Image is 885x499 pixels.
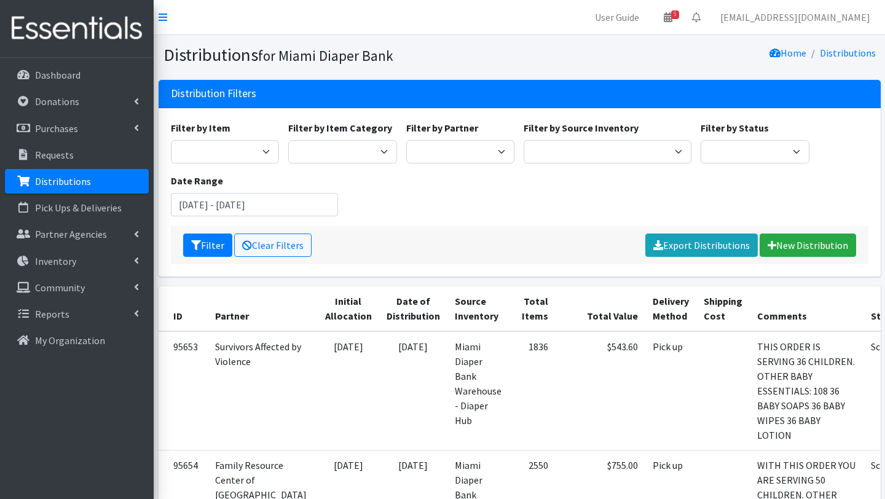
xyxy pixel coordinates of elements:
[35,149,74,161] p: Requests
[171,173,223,188] label: Date Range
[318,286,379,331] th: Initial Allocation
[645,331,696,450] td: Pick up
[35,255,76,267] p: Inventory
[556,286,645,331] th: Total Value
[5,328,149,353] a: My Organization
[208,286,318,331] th: Partner
[159,286,208,331] th: ID
[379,331,447,450] td: [DATE]
[35,334,105,347] p: My Organization
[769,47,806,59] a: Home
[750,286,863,331] th: Comments
[35,228,107,240] p: Partner Agencies
[208,331,318,450] td: Survivors Affected by Violence
[183,234,232,257] button: Filter
[35,69,81,81] p: Dashboard
[556,331,645,450] td: $543.60
[35,202,122,214] p: Pick Ups & Deliveries
[35,122,78,135] p: Purchases
[171,87,256,100] h3: Distribution Filters
[5,8,149,49] img: HumanEssentials
[35,175,91,187] p: Distributions
[447,286,509,331] th: Source Inventory
[696,286,750,331] th: Shipping Cost
[645,234,758,257] a: Export Distributions
[5,275,149,300] a: Community
[645,286,696,331] th: Delivery Method
[5,195,149,220] a: Pick Ups & Deliveries
[585,5,649,29] a: User Guide
[35,281,85,294] p: Community
[750,331,863,450] td: THIS ORDER IS SERVING 36 CHILDREN. OTHER BABY ESSENTIALS: 108 36 BABY SOAPS 36 BABY WIPES 36 BABY...
[5,143,149,167] a: Requests
[234,234,312,257] a: Clear Filters
[760,234,856,257] a: New Distribution
[671,10,679,19] span: 5
[159,331,208,450] td: 95653
[35,308,69,320] p: Reports
[509,331,556,450] td: 1836
[379,286,447,331] th: Date of Distribution
[5,249,149,273] a: Inventory
[35,95,79,108] p: Donations
[258,47,393,65] small: for Miami Diaper Bank
[524,120,639,135] label: Filter by Source Inventory
[171,120,230,135] label: Filter by Item
[447,331,509,450] td: Miami Diaper Bank Warehouse - Diaper Hub
[820,47,876,59] a: Distributions
[318,331,379,450] td: [DATE]
[163,44,515,66] h1: Distributions
[710,5,880,29] a: [EMAIL_ADDRESS][DOMAIN_NAME]
[5,63,149,87] a: Dashboard
[288,120,392,135] label: Filter by Item Category
[701,120,769,135] label: Filter by Status
[5,116,149,141] a: Purchases
[171,193,339,216] input: January 1, 2011 - December 31, 2011
[5,89,149,114] a: Donations
[654,5,682,29] a: 5
[5,222,149,246] a: Partner Agencies
[509,286,556,331] th: Total Items
[5,302,149,326] a: Reports
[406,120,478,135] label: Filter by Partner
[5,169,149,194] a: Distributions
